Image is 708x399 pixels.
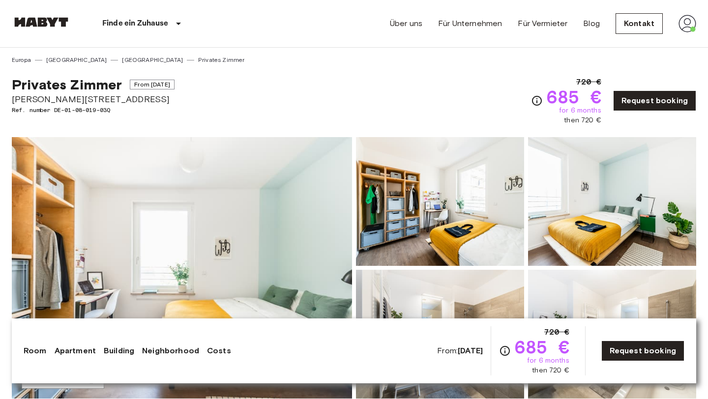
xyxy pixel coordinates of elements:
a: Building [104,345,134,357]
a: Kontakt [616,13,663,34]
span: From: [437,345,483,356]
span: Privates Zimmer [12,76,122,93]
span: for 6 months [559,106,601,115]
span: 685 € [515,338,569,356]
img: Marketing picture of unit DE-01-08-019-03Q [12,137,352,399]
a: [GEOGRAPHIC_DATA] [46,56,107,64]
a: Europa [12,56,31,64]
a: Neighborhood [142,345,199,357]
a: Costs [207,345,231,357]
span: 720 € [576,76,601,88]
span: From [DATE] [130,80,175,89]
a: [GEOGRAPHIC_DATA] [122,56,183,64]
img: Habyt [12,17,71,27]
svg: Check cost overview for full price breakdown. Please note that discounts apply to new joiners onl... [531,95,543,107]
span: then 720 € [564,115,601,125]
p: Finde ein Zuhause [102,18,169,29]
img: avatar [678,15,696,32]
a: Room [24,345,47,357]
img: Picture of unit DE-01-08-019-03Q [528,270,696,399]
span: then 720 € [532,366,569,375]
svg: Check cost overview for full price breakdown. Please note that discounts apply to new joiners onl... [499,345,511,357]
img: Picture of unit DE-01-08-019-03Q [356,137,524,266]
img: Picture of unit DE-01-08-019-03Q [356,270,524,399]
span: for 6 months [527,356,569,366]
img: Picture of unit DE-01-08-019-03Q [528,137,696,266]
a: Über uns [390,18,422,29]
a: Blog [583,18,600,29]
a: Apartment [55,345,96,357]
span: Ref. number DE-01-08-019-03Q [12,106,175,114]
a: Für Vermieter [518,18,567,29]
span: 720 € [544,326,569,338]
a: Request booking [613,90,696,111]
a: Privates Zimmer [198,56,244,64]
span: [PERSON_NAME][STREET_ADDRESS] [12,93,175,106]
b: [DATE] [458,346,483,355]
span: 685 € [547,88,601,106]
a: Für Unternehmen [438,18,502,29]
a: Request booking [601,341,684,361]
